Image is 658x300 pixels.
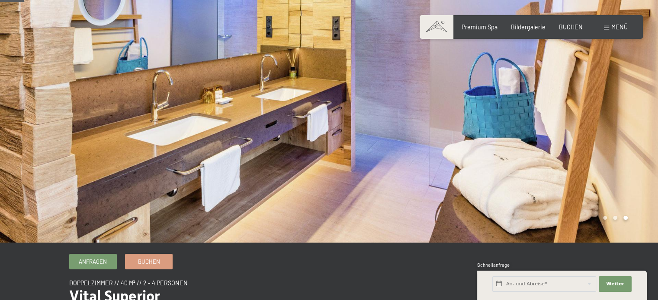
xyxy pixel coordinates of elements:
[599,276,632,292] button: Weiter
[69,279,188,287] span: Doppelzimmer // 40 m² // 2 - 4 Personen
[477,262,510,268] span: Schnellanfrage
[611,23,628,31] span: Menü
[79,258,107,265] span: Anfragen
[511,23,546,31] a: Bildergalerie
[462,23,498,31] a: Premium Spa
[606,281,624,287] span: Weiter
[559,23,583,31] a: BUCHEN
[138,258,160,265] span: Buchen
[125,254,172,268] a: Buchen
[70,254,116,268] a: Anfragen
